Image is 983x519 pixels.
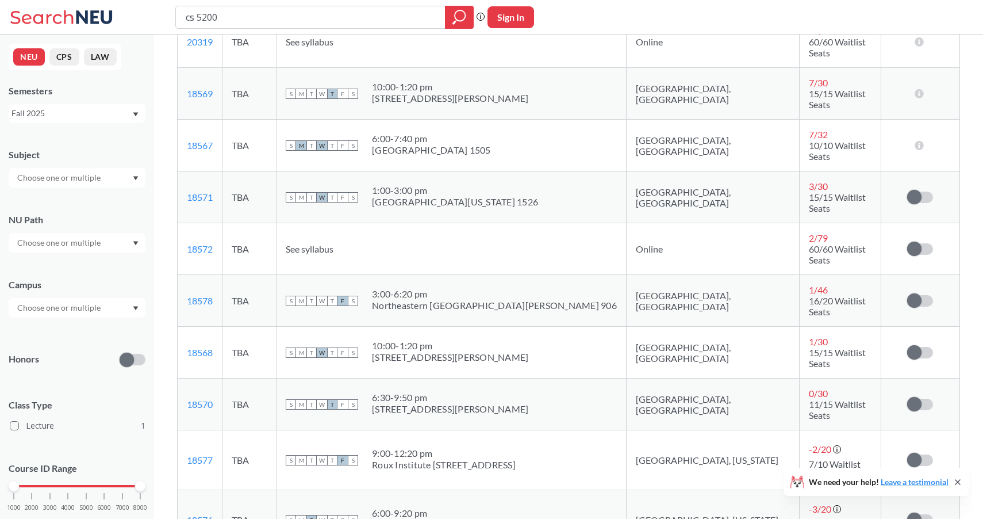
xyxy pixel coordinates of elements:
span: Class Type [9,399,145,411]
span: 3 / 30 [809,181,828,192]
button: CPS [49,48,79,66]
span: 6000 [97,505,111,511]
td: TBA [222,327,277,379]
div: Dropdown arrow [9,298,145,318]
a: 18578 [187,295,213,306]
span: 60/60 Waitlist Seats [809,243,866,265]
td: TBA [222,171,277,223]
span: 7 / 32 [809,129,828,140]
span: 5000 [79,505,93,511]
span: T [327,140,337,151]
input: Choose one or multiple [11,171,108,185]
span: M [296,89,306,99]
span: T [327,399,337,410]
span: 2 / 79 [809,232,828,243]
label: Lecture [10,418,145,433]
div: Dropdown arrow [9,168,145,188]
span: M [296,296,306,306]
span: M [296,455,306,465]
span: 1 / 46 [809,284,828,295]
span: T [327,348,337,358]
div: Campus [9,278,145,291]
button: Sign In [487,6,534,28]
span: S [286,455,296,465]
span: T [306,296,317,306]
span: T [306,399,317,410]
span: S [286,192,296,203]
button: NEU [13,48,45,66]
span: F [337,192,348,203]
span: S [348,192,358,203]
span: 10/10 Waitlist Seats [809,140,866,162]
span: 15/15 Waitlist Seats [809,192,866,213]
div: Fall 2025 [11,107,132,120]
a: 18567 [187,140,213,151]
span: 1 [141,419,145,432]
span: 7000 [116,505,129,511]
span: T [327,296,337,306]
span: M [296,192,306,203]
td: TBA [222,223,277,275]
div: Dropdown arrow [9,233,145,253]
span: W [317,296,327,306]
span: W [317,89,327,99]
a: 18577 [187,455,213,465]
a: 18570 [187,399,213,410]
span: 3000 [43,505,57,511]
div: Semesters [9,85,145,97]
span: S [286,399,296,410]
svg: magnifying glass [452,9,466,25]
td: [GEOGRAPHIC_DATA], [GEOGRAPHIC_DATA] [626,275,799,327]
div: magnifying glass [445,6,474,29]
td: Online [626,16,799,68]
span: F [337,399,348,410]
span: W [317,348,327,358]
a: 18568 [187,347,213,358]
span: T [327,89,337,99]
span: T [306,455,317,465]
span: 2000 [25,505,39,511]
td: [GEOGRAPHIC_DATA], [GEOGRAPHIC_DATA] [626,120,799,171]
span: 8000 [133,505,147,511]
div: 6:00 - 9:20 pm [372,507,516,519]
div: [STREET_ADDRESS][PERSON_NAME] [372,352,528,363]
span: T [306,192,317,203]
a: 20319 [187,36,213,47]
svg: Dropdown arrow [133,306,139,311]
div: [GEOGRAPHIC_DATA][US_STATE] 1526 [372,196,538,208]
span: W [317,140,327,151]
input: Class, professor, course number, "phrase" [185,7,437,27]
td: TBA [222,275,277,327]
span: T [306,348,317,358]
input: Choose one or multiple [11,236,108,250]
div: 9:00 - 12:20 pm [372,448,516,459]
span: S [286,296,296,306]
span: T [306,89,317,99]
td: [GEOGRAPHIC_DATA], [GEOGRAPHIC_DATA] [626,327,799,379]
a: Leave a testimonial [881,477,949,487]
a: 18571 [187,192,213,203]
span: 0 / 30 [809,388,828,399]
span: -3 / 20 [809,503,831,514]
div: 10:00 - 1:20 pm [372,81,528,93]
div: 1:00 - 3:00 pm [372,185,538,196]
div: 3:00 - 6:20 pm [372,288,617,300]
td: [GEOGRAPHIC_DATA], [GEOGRAPHIC_DATA] [626,68,799,120]
span: S [348,89,358,99]
span: 4000 [61,505,75,511]
span: M [296,348,306,358]
span: 15/15 Waitlist Seats [809,88,866,110]
svg: Dropdown arrow [133,241,139,246]
div: Roux Institute [STREET_ADDRESS] [372,459,516,471]
div: [STREET_ADDRESS][PERSON_NAME] [372,403,528,415]
a: 18572 [187,243,213,254]
td: [GEOGRAPHIC_DATA], [US_STATE] [626,430,799,490]
span: M [296,140,306,151]
span: T [306,140,317,151]
button: LAW [84,48,117,66]
span: 60/60 Waitlist Seats [809,36,866,58]
span: See syllabus [286,36,333,47]
svg: Dropdown arrow [133,176,139,181]
span: F [337,296,348,306]
span: S [348,399,358,410]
